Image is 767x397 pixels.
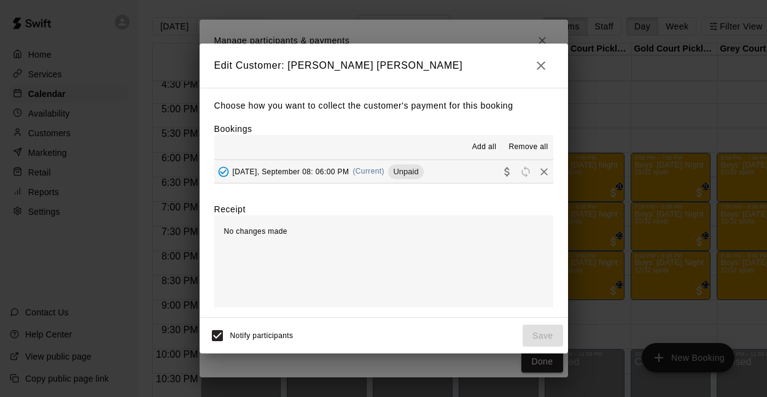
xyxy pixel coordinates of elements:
[200,44,568,88] h2: Edit Customer: [PERSON_NAME] [PERSON_NAME]
[504,137,553,157] button: Remove all
[214,203,246,215] label: Receipt
[472,141,497,153] span: Add all
[535,166,553,175] span: Remove
[233,167,349,175] span: [DATE], September 08: 06:00 PM
[516,166,535,175] span: Reschedule
[214,98,553,114] p: Choose how you want to collect the customer's payment for this booking
[352,167,384,175] span: (Current)
[214,160,553,183] button: Added - Collect Payment[DATE], September 08: 06:00 PM(Current)UnpaidCollect paymentRescheduleRemove
[388,167,423,176] span: Unpaid
[214,163,233,181] button: Added - Collect Payment
[214,124,252,134] label: Bookings
[230,331,294,340] span: Notify participants
[224,227,287,236] span: No changes made
[508,141,548,153] span: Remove all
[464,137,504,157] button: Add all
[498,166,516,175] span: Collect payment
